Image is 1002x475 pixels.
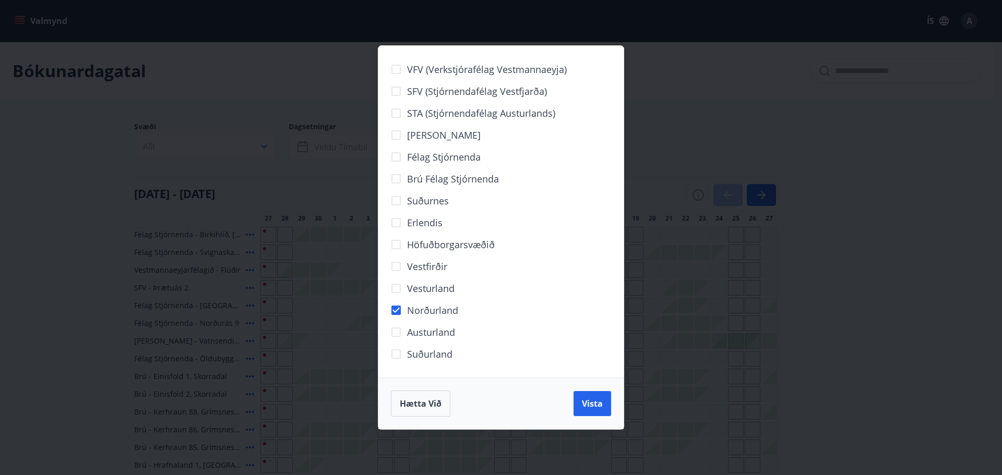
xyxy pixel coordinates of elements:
span: [PERSON_NAME] [407,128,481,142]
span: Norðurland [407,303,458,317]
span: Suðurnes [407,194,449,208]
button: Hætta við [391,391,450,417]
span: Suðurland [407,347,452,361]
span: Vestfirðir [407,260,447,273]
span: Erlendis [407,216,443,229]
span: STA (Stjórnendafélag Austurlands) [407,106,555,120]
span: VFV (Verkstjórafélag Vestmannaeyja) [407,63,567,76]
span: Vesturland [407,282,455,295]
span: Hætta við [400,398,442,409]
span: Vista [582,398,603,409]
span: Höfuðborgarsvæðið [407,238,495,251]
span: Félag stjórnenda [407,150,481,164]
span: SFV (Stjórnendafélag Vestfjarða) [407,84,547,98]
span: Austurland [407,325,455,339]
span: Brú félag stjórnenda [407,172,499,186]
button: Vista [574,391,611,416]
